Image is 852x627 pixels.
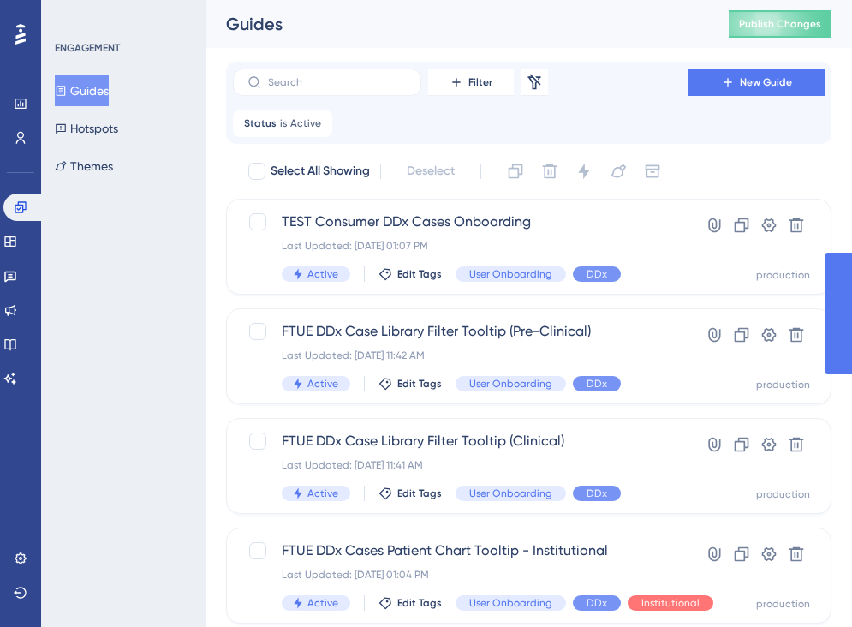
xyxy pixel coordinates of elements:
div: production [756,487,810,501]
div: production [756,378,810,391]
span: New Guide [740,75,792,89]
div: Last Updated: [DATE] 11:42 AM [282,349,639,362]
span: Active [307,596,338,610]
span: User Onboarding [469,267,552,281]
div: production [756,268,810,282]
span: Active [307,377,338,391]
span: Edit Tags [397,596,442,610]
button: Edit Tags [378,487,442,500]
span: Active [307,487,338,500]
span: DDx [587,267,607,281]
span: User Onboarding [469,377,552,391]
button: Guides [55,75,109,106]
span: FTUE DDx Cases Patient Chart Tooltip - Institutional [282,540,673,561]
button: Themes [55,151,113,182]
span: User Onboarding [469,487,552,500]
iframe: UserGuiding AI Assistant Launcher [780,559,831,611]
span: Edit Tags [397,267,442,281]
span: Publish Changes [739,17,821,31]
span: TEST Consumer DDx Cases Onboarding [282,212,639,232]
span: FTUE DDx Case Library Filter Tooltip (Clinical) [282,431,639,451]
div: Guides [226,12,686,36]
button: Filter [428,69,514,96]
button: Edit Tags [378,267,442,281]
div: production [756,597,810,611]
span: Status [244,116,277,130]
span: User Onboarding [469,596,552,610]
input: Search [268,76,407,88]
span: Deselect [407,161,455,182]
span: DDx [587,596,607,610]
span: Filter [468,75,492,89]
button: Deselect [391,156,470,187]
button: Publish Changes [729,10,831,38]
div: Last Updated: [DATE] 11:41 AM [282,458,639,472]
span: is [280,116,287,130]
button: Hotspots [55,113,118,144]
span: FTUE DDx Case Library Filter Tooltip (Pre-Clinical) [282,321,639,342]
span: DDx [587,377,607,391]
span: Active [307,267,338,281]
span: Edit Tags [397,487,442,500]
span: Select All Showing [271,161,370,182]
span: DDx [587,487,607,500]
button: New Guide [688,69,825,96]
div: Last Updated: [DATE] 01:07 PM [282,239,639,253]
span: Edit Tags [397,377,442,391]
span: Active [290,116,321,130]
button: Edit Tags [378,596,442,610]
div: Last Updated: [DATE] 01:04 PM [282,568,673,582]
div: ENGAGEMENT [55,41,120,55]
span: Institutional [641,596,700,610]
button: Edit Tags [378,377,442,391]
